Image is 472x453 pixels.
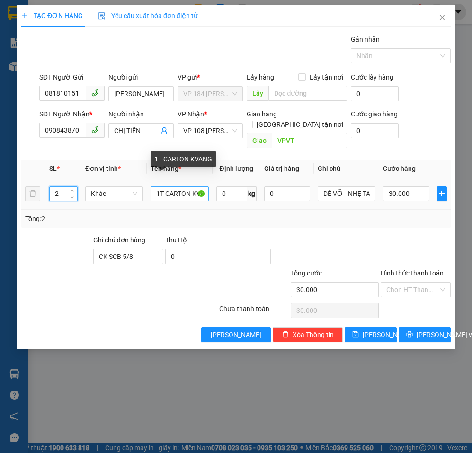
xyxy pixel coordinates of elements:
[178,72,243,82] div: VP gửi
[65,51,126,82] li: VP VP 184 [PERSON_NAME] - HCM
[151,151,216,167] div: 1T CARTON KVANG
[437,190,447,197] span: plus
[91,126,99,133] span: phone
[247,186,257,201] span: kg
[67,187,77,194] span: Increase Value
[39,109,105,119] div: SĐT Người Nhận
[98,12,198,19] span: Yêu cầu xuất hóa đơn điện tử
[306,72,347,82] span: Lấy tận nơi
[49,165,57,172] span: SL
[282,331,289,338] span: delete
[25,186,40,201] button: delete
[218,303,290,320] div: Chưa thanh toán
[5,5,137,40] li: Anh Quốc Limousine
[39,72,105,82] div: SĐT Người Gửi
[351,123,399,138] input: Cước giao hàng
[273,327,343,342] button: deleteXóa Thông tin
[253,119,347,130] span: [GEOGRAPHIC_DATA] tận nơi
[345,327,397,342] button: save[PERSON_NAME]
[437,186,447,201] button: plus
[93,249,163,264] input: Ghi chú đơn hàng
[108,109,174,119] div: Người nhận
[201,327,271,342] button: [PERSON_NAME]
[211,329,261,340] span: [PERSON_NAME]
[247,110,277,118] span: Giao hàng
[406,331,413,338] span: printer
[247,73,274,81] span: Lấy hàng
[351,36,380,43] label: Gán nhãn
[314,160,379,178] th: Ghi chú
[108,72,174,82] div: Người gửi
[5,51,65,72] li: VP VP 108 [PERSON_NAME]
[67,194,77,201] span: Decrease Value
[91,187,137,201] span: Khác
[399,327,451,342] button: printer[PERSON_NAME] và In
[21,12,28,19] span: plus
[183,124,237,138] span: VP 108 Lê Hồng Phong - Vũng Tàu
[165,236,187,244] span: Thu Hộ
[93,236,145,244] label: Ghi chú đơn hàng
[160,127,168,134] span: user-add
[247,133,272,148] span: Giao
[70,188,75,194] span: up
[178,110,204,118] span: VP Nhận
[91,89,99,97] span: phone
[351,86,399,101] input: Cước lấy hàng
[247,86,268,101] span: Lấy
[363,329,413,340] span: [PERSON_NAME]
[383,165,416,172] span: Cước hàng
[25,213,183,224] div: Tổng: 2
[85,165,121,172] span: Đơn vị tính
[352,331,359,338] span: save
[293,329,334,340] span: Xóa Thông tin
[70,195,75,200] span: down
[318,186,375,201] input: Ghi Chú
[98,12,106,20] img: icon
[351,110,398,118] label: Cước giao hàng
[351,73,393,81] label: Cước lấy hàng
[21,12,83,19] span: TẠO ĐƠN HÀNG
[438,14,446,21] span: close
[264,165,299,172] span: Giá trị hàng
[268,86,347,101] input: Dọc đường
[381,269,444,277] label: Hình thức thanh toán
[291,269,322,277] span: Tổng cước
[220,165,253,172] span: Định lượng
[264,186,310,201] input: 0
[272,133,347,148] input: Dọc đường
[151,186,208,201] input: VD: Bàn, Ghế
[429,5,455,31] button: Close
[183,87,237,101] span: VP 184 Nguyễn Văn Trỗi - HCM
